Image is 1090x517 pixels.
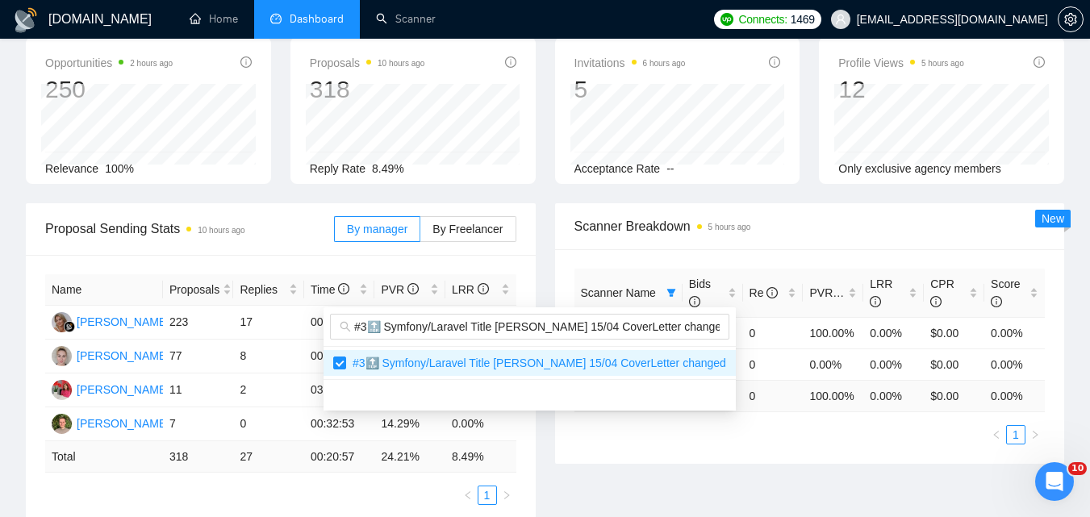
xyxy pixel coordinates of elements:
time: 5 hours ago [708,223,751,231]
span: info-circle [1034,56,1045,68]
span: 8.49% [372,162,404,175]
td: 0 [743,380,804,411]
span: PVR [381,283,419,296]
span: Opportunities [45,53,173,73]
th: Name [45,274,163,306]
time: 10 hours ago [198,226,244,235]
td: 11 [163,373,234,407]
li: Next Page [497,486,516,505]
span: info-circle [407,283,419,294]
span: Profile Views [838,53,964,73]
span: Proposals [169,281,219,298]
span: LRR [452,283,489,296]
td: 8.49 % [445,441,516,473]
span: Acceptance Rate [574,162,661,175]
li: Next Page [1025,425,1045,444]
td: 0.00% [984,348,1045,380]
span: Scanner Name [581,286,656,299]
td: 7 [163,407,234,441]
button: setting [1058,6,1084,32]
td: 0 [743,348,804,380]
td: 03:37:11 [304,373,375,407]
span: CPR [930,277,954,308]
td: Total [45,441,163,473]
div: 250 [45,74,173,105]
td: 27 [233,441,304,473]
img: gigradar-bm.png [64,321,75,332]
span: info-circle [991,296,1002,307]
td: 14.29% [374,407,445,441]
div: [PERSON_NAME] [77,313,169,331]
td: $0.00 [924,317,984,348]
button: right [1025,425,1045,444]
span: By manager [347,223,407,236]
img: logo [13,7,39,33]
a: OT[PERSON_NAME] [52,382,169,395]
span: Proposals [310,53,425,73]
span: info-circle [930,296,942,307]
td: 0.00 % [984,380,1045,411]
td: 00:32:53 [304,407,375,441]
span: Dashboard [290,12,344,26]
iframe: Intercom live chat [1035,462,1074,501]
span: user [835,14,846,25]
span: right [1030,430,1040,440]
td: 100.00% [803,317,863,348]
span: info-circle [689,296,700,307]
span: Scanner Breakdown [574,216,1046,236]
span: New [1042,212,1064,225]
span: Connects: [738,10,787,28]
div: [PERSON_NAME] [77,381,169,398]
td: 77 [163,340,234,373]
div: [PERSON_NAME] [77,415,169,432]
span: info-circle [240,56,252,68]
span: -- [666,162,674,175]
button: right [497,486,516,505]
span: search [340,321,351,332]
td: 0.00% [984,317,1045,348]
span: right [502,490,512,500]
td: 8 [233,340,304,373]
img: upwork-logo.png [720,13,733,26]
div: 5 [574,74,686,105]
a: 1 [478,486,496,504]
span: LRR [870,277,892,308]
span: info-circle [478,283,489,294]
a: MC[PERSON_NAME] [52,315,169,327]
a: setting [1058,13,1084,26]
td: 318 [163,441,234,473]
td: 00:08:52 [304,340,375,373]
li: Previous Page [987,425,1006,444]
img: OT [52,380,72,400]
span: Reply Rate [310,162,365,175]
span: 1469 [791,10,815,28]
li: Previous Page [458,486,478,505]
span: Score [991,277,1021,308]
span: left [992,430,1001,440]
li: 1 [1006,425,1025,444]
span: Proposal Sending Stats [45,219,334,239]
span: 100% [105,162,134,175]
span: PVR [809,286,847,299]
li: 1 [478,486,497,505]
td: $0.00 [924,348,984,380]
td: 0 [743,317,804,348]
time: 2 hours ago [130,59,173,68]
span: filter [663,281,679,305]
span: info-circle [769,56,780,68]
div: [PERSON_NAME] [77,347,169,365]
th: Proposals [163,274,234,306]
time: 5 hours ago [921,59,964,68]
a: 1 [1007,426,1025,444]
a: homeHome [190,12,238,26]
a: TK[PERSON_NAME] [52,348,169,361]
div: 318 [310,74,425,105]
span: Re [750,286,779,299]
img: MC [52,312,72,332]
span: #3🔝 Symfony/Laravel Title [PERSON_NAME] 15/04 CoverLetter changed [346,356,726,369]
td: 0.00 % [863,380,924,411]
a: searchScanner [376,12,436,26]
span: setting [1059,13,1083,26]
td: 0 [233,407,304,441]
td: 0.00% [445,407,516,441]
